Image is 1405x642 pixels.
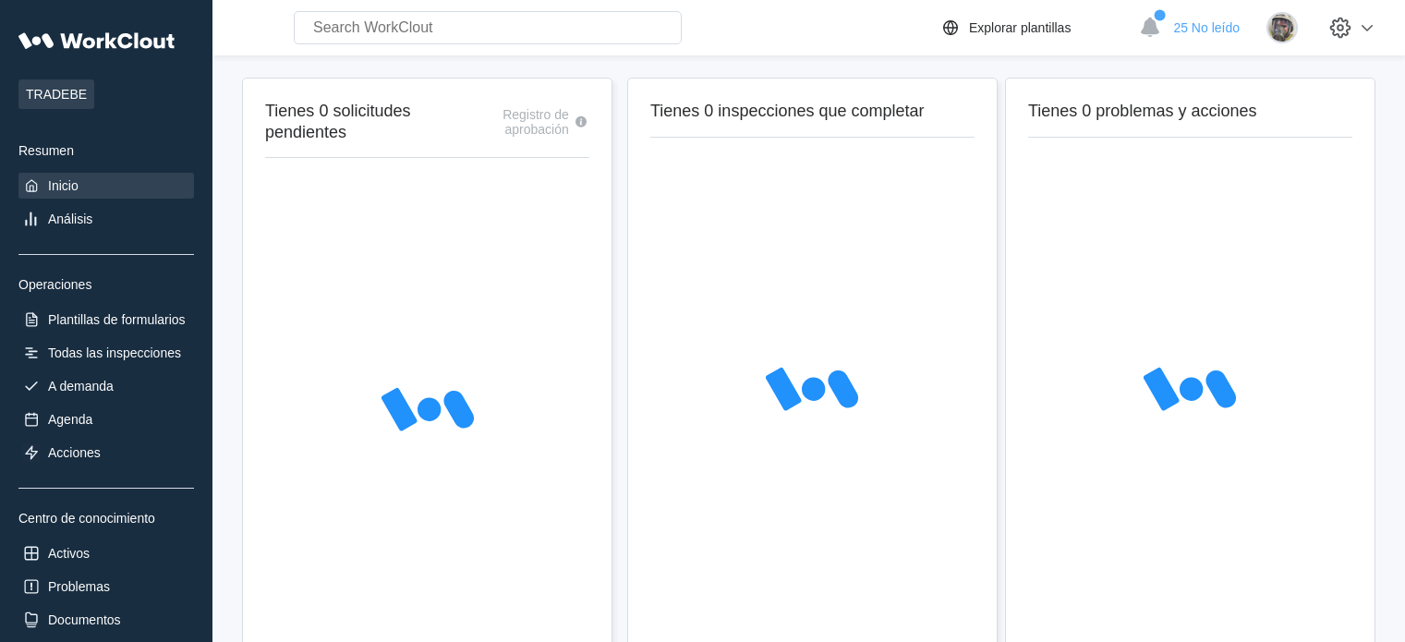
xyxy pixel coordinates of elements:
div: Problemas [48,579,110,594]
a: Activos [18,540,194,566]
a: Análisis [18,206,194,232]
div: A demanda [48,379,114,394]
h2: Tienes 0 problemas y acciones [1028,101,1352,122]
h2: Tienes 0 inspecciones que completar [650,101,975,122]
a: Problemas [18,574,194,600]
div: Operaciones [18,277,194,292]
div: Centro de conocimiento [18,511,194,526]
div: Resumen [18,143,194,158]
div: Todas las inspecciones [48,345,181,360]
span: TRADEBE [18,79,94,109]
input: Search WorkClout [294,11,682,44]
a: Todas las inspecciones [18,340,194,366]
a: Agenda [18,406,194,432]
div: Plantillas de formularios [48,312,186,327]
div: Agenda [48,412,92,427]
div: Registro de aprobación [458,107,569,137]
a: Inicio [18,173,194,199]
a: Acciones [18,440,194,466]
div: Acciones [48,445,101,460]
h2: Tienes 0 solicitudes pendientes [265,101,458,142]
img: 2f847459-28ef-4a61-85e4-954d408df519.jpg [1266,12,1298,43]
div: Análisis [48,212,92,226]
div: Inicio [48,178,79,193]
a: A demanda [18,373,194,399]
div: Activos [48,546,90,561]
a: Documentos [18,607,194,633]
a: Explorar plantillas [939,17,1131,39]
div: Explorar plantillas [969,20,1072,35]
a: Plantillas de formularios [18,307,194,333]
span: 25 No leído [1173,20,1240,35]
